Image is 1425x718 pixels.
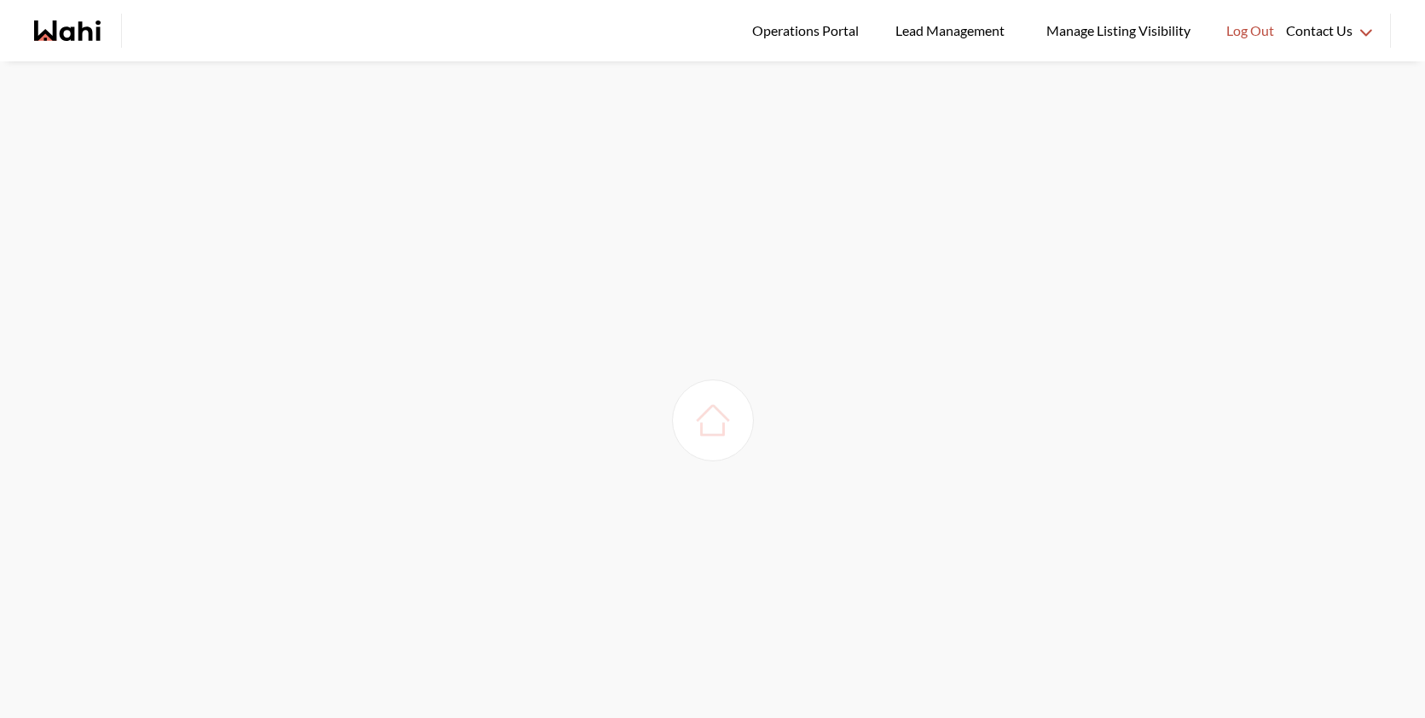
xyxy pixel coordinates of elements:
[689,397,737,444] img: loading house image
[1226,20,1274,42] span: Log Out
[895,20,1011,42] span: Lead Management
[34,20,101,41] a: Wahi homepage
[752,20,865,42] span: Operations Portal
[1041,20,1196,42] span: Manage Listing Visibility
